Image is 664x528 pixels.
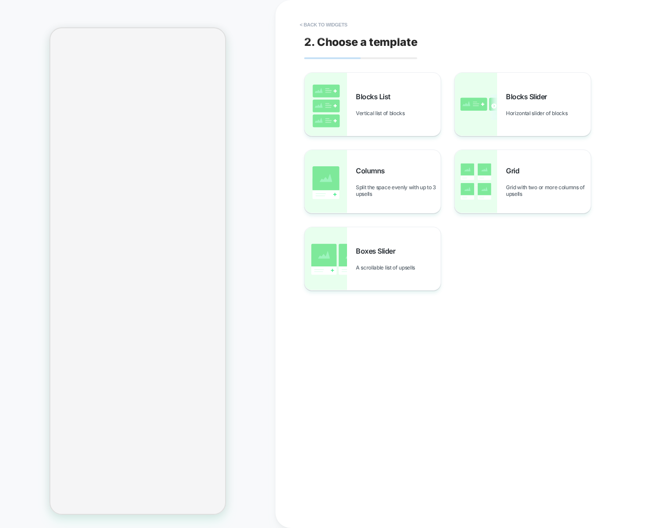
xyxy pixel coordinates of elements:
span: Blocks Slider [506,92,551,101]
span: 2. Choose a template [304,35,418,49]
button: < Back to widgets [295,18,352,32]
span: Columns [356,166,389,175]
span: Vertical list of blocks [356,110,409,116]
span: A scrollable list of upsells [356,264,419,271]
span: Blocks List [356,92,395,101]
span: Boxes Slider [356,247,400,255]
span: Split the space evenly with up to 3 upsells [356,184,441,197]
span: Grid with two or more columns of upsells [506,184,591,197]
span: Horizontal slider of blocks [506,110,572,116]
span: Grid [506,166,524,175]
